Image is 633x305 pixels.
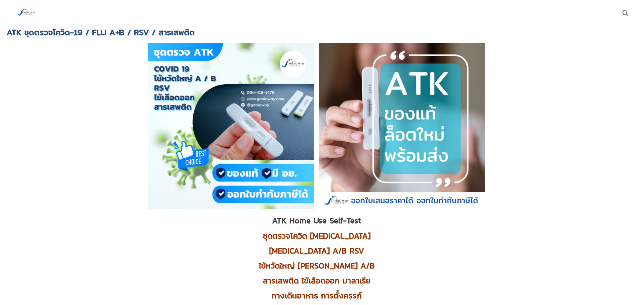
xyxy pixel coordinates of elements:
[272,215,361,226] span: ATK Home Use Self-Test
[17,3,37,23] img: large-1644130236041.jpg
[269,245,364,257] span: [MEDICAL_DATA] A/B RSV
[263,230,370,242] span: ชุดตรวจโควิด [MEDICAL_DATA]
[148,43,314,209] img: มี อย. ATK ราคา ATK ขายส่ง ATK ตรวจ ATK Covid 19 ATK Covid ATK ไข้หวัดใหญ่ ATK Test ราคา ATK ผล ต...
[7,26,195,38] span: ATK ชุดตรวจโควิด-19 / FLU A+B / RSV / สารเสพติด
[263,275,370,286] span: สารเสพติด ไข้เลือดออก มาลาเรีย
[319,43,485,209] img: มี อย. ของแท้ ตรวจ ATK ราคา self atk คือ rapid test kit คือ rapid test ไข้หวัดใหญ่ ตรวจ rapid tes...
[271,290,362,301] span: ทางเดินอาหาร การตั้งครรภ์
[259,260,374,271] span: ไข้หวัดใหญ่ [PERSON_NAME] A/B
